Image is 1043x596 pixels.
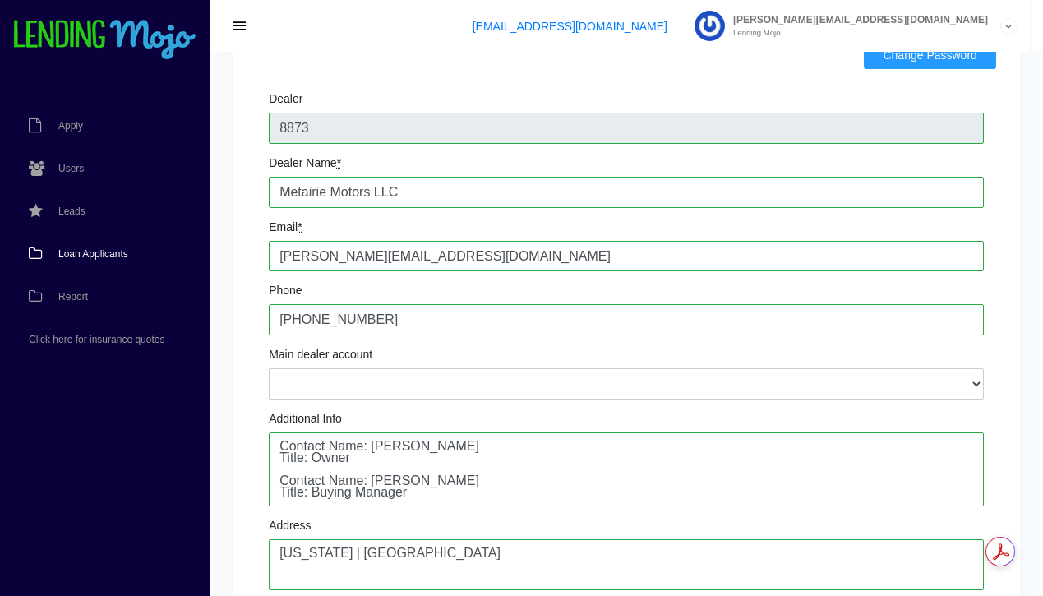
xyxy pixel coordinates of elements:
span: Users [58,164,84,173]
textarea: [US_STATE] | [GEOGRAPHIC_DATA] [269,539,984,590]
abbr: required [298,220,302,233]
span: Apply [58,121,83,131]
label: Main dealer account [269,349,372,360]
span: Click here for insurance quotes [29,335,164,344]
small: Lending Mojo [725,29,988,37]
span: [PERSON_NAME][EMAIL_ADDRESS][DOMAIN_NAME] [725,15,988,25]
label: Address [269,520,311,531]
abbr: required [337,156,341,169]
label: Phone [269,284,302,296]
span: Report [58,292,88,302]
label: Additional Info [269,413,342,424]
span: Loan Applicants [58,249,128,259]
button: Change Password [864,41,995,69]
img: Profile image [695,11,725,41]
label: Dealer [269,93,302,104]
label: Email [269,221,302,233]
textarea: Contact Name: [PERSON_NAME] Title: Owner Contact Name: [PERSON_NAME] Title: Buying Manager Primar... [269,432,984,506]
img: logo-small.png [12,20,197,61]
span: Leads [58,206,85,216]
label: Dealer Name [269,157,341,169]
a: [EMAIL_ADDRESS][DOMAIN_NAME] [473,20,667,33]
